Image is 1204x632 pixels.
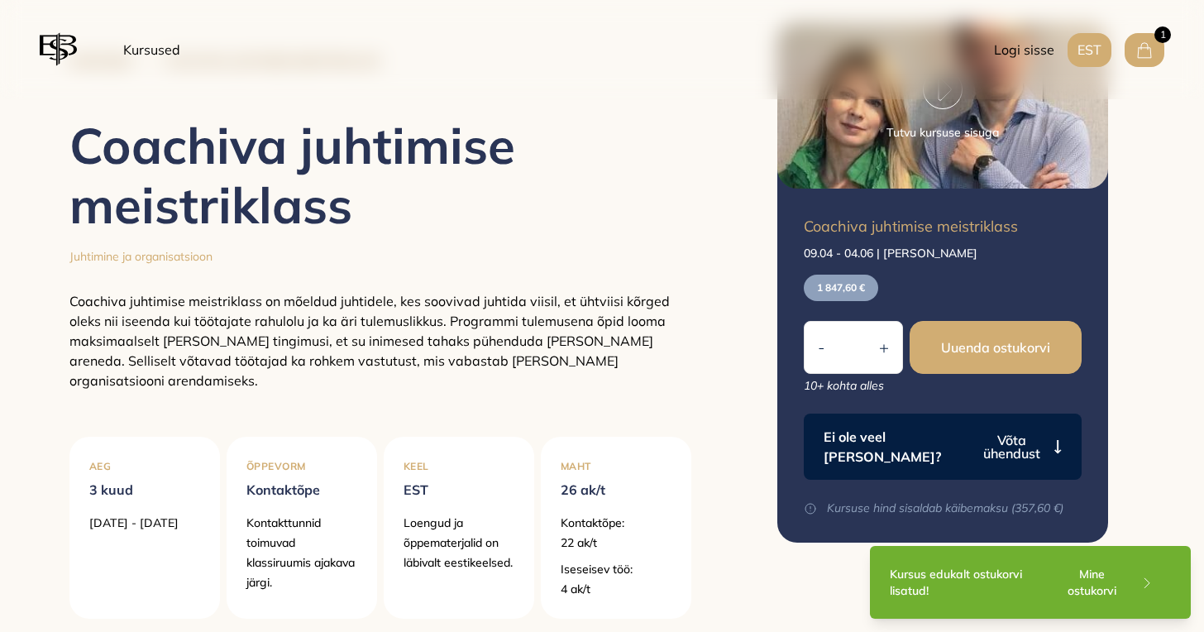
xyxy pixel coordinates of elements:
[561,533,671,553] p: 22 ak/t
[804,377,1082,394] p: 10+ kohta alles
[404,457,514,476] p: Keel
[1058,566,1151,599] button: Mine ostukorvi
[886,122,999,142] p: Tutvu kursuse sisuga
[910,321,1082,374] button: Uuenda ostukorvi
[561,457,671,476] p: Maht
[89,457,200,476] p: Aeg
[1154,26,1171,43] small: 1
[561,559,671,579] p: Iseseisev töö:
[404,476,514,503] p: EST
[404,513,514,572] p: Loengud ja õppematerjalid on läbivalt eestikeelsed.
[866,323,902,372] button: +
[804,500,1082,516] p: Kursuse hind sisaldab käibemaksu (357,60 €)
[890,566,1045,599] div: Kursus edukalt ostukorvi lisatud!
[561,579,671,599] p: 4 ak/t
[1125,33,1164,67] button: 1
[40,30,77,69] img: EBS logo
[69,248,691,265] p: Juhtimine ja organisatsioon
[246,513,357,592] p: Kontakttunnid toimuvad klassiruumis ajakava järgi.
[561,476,671,503] p: 26 ak/t
[561,513,671,533] p: Kontaktõpe:
[994,33,1054,67] button: Logi sisse
[89,476,200,503] p: 3 kuud
[824,427,970,467] p: Ei ole veel [PERSON_NAME]?
[246,476,357,503] p: Kontaktõpe
[777,23,1108,189] button: Tutvu kursuse sisuga
[804,275,878,301] p: 1 847,60 €
[804,245,1082,261] p: 09.04 - 04.06 | [PERSON_NAME]
[69,293,670,389] span: Coachiva juhtimise meistriklass on mõeldud juhtidele, kes soovivad juhtida viisil, et ühtviisi kõ...
[246,457,357,476] p: Õppevorm
[805,323,838,372] button: -
[977,433,1062,460] button: Võta ühendust
[117,33,187,66] a: Kursused
[804,215,1075,238] p: Coachiva juhtimise meistriklass
[69,116,691,235] h1: Coachiva juhtimise meistriklass
[1068,33,1111,67] button: EST
[1058,566,1126,599] a: Mine ostukorvi
[89,513,200,533] p: [DATE] - [DATE]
